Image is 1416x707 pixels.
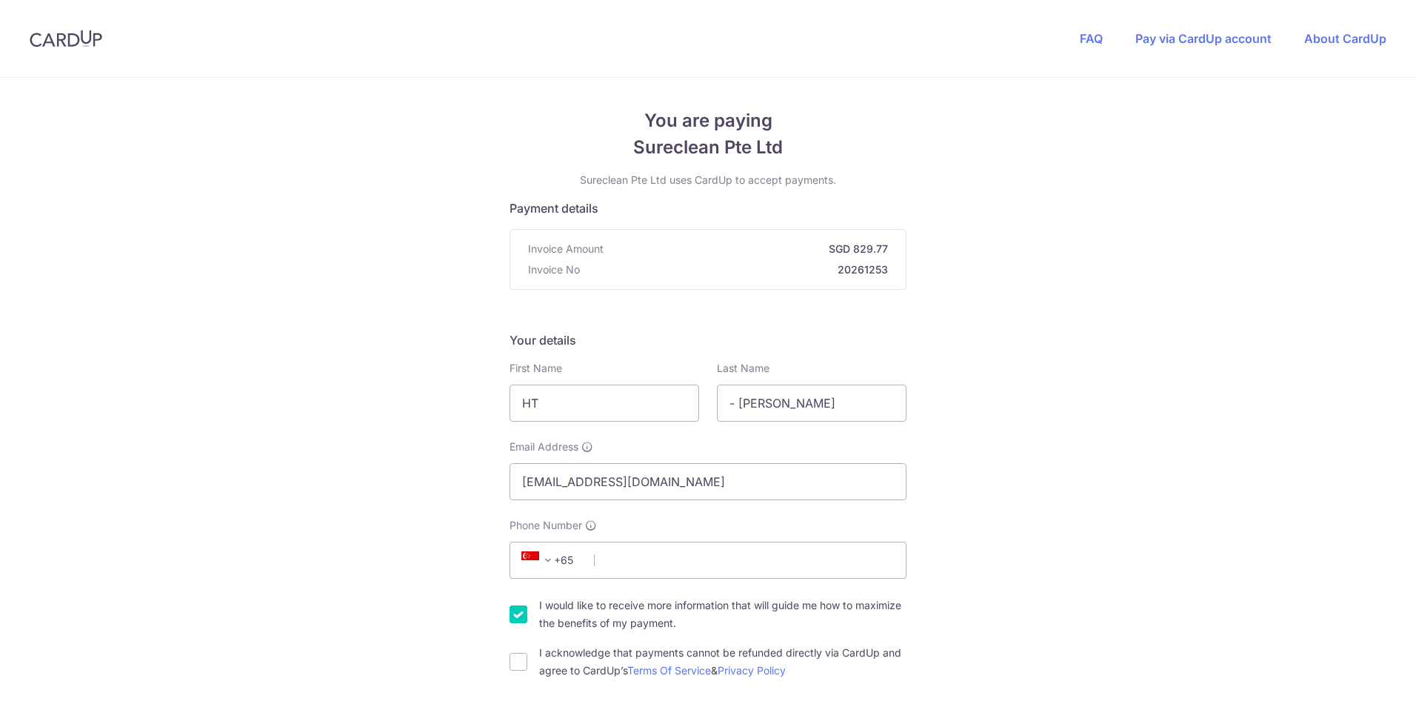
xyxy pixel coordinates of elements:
[510,134,906,161] span: Sureclean Pte Ltd
[510,361,562,376] label: First Name
[528,262,580,277] span: Invoice No
[510,463,906,500] input: Email address
[586,262,888,277] strong: 20261253
[517,551,584,569] span: +65
[510,199,906,217] h5: Payment details
[521,551,557,569] span: +65
[717,385,906,422] input: Last name
[510,173,906,187] p: Sureclean Pte Ltd uses CardUp to accept payments.
[528,242,604,256] span: Invoice Amount
[1135,31,1272,46] a: Pay via CardUp account
[510,518,582,533] span: Phone Number
[510,107,906,134] span: You are paying
[610,242,888,256] strong: SGD 829.77
[510,439,578,454] span: Email Address
[1304,31,1386,46] a: About CardUp
[717,361,769,376] label: Last Name
[539,597,906,632] label: I would like to receive more information that will guide me how to maximize the benefits of my pa...
[510,385,699,422] input: First name
[539,644,906,680] label: I acknowledge that payments cannot be refunded directly via CardUp and agree to CardUp’s &
[510,331,906,349] h5: Your details
[627,664,711,677] a: Terms Of Service
[1080,31,1103,46] a: FAQ
[30,30,102,47] img: CardUp
[718,664,786,677] a: Privacy Policy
